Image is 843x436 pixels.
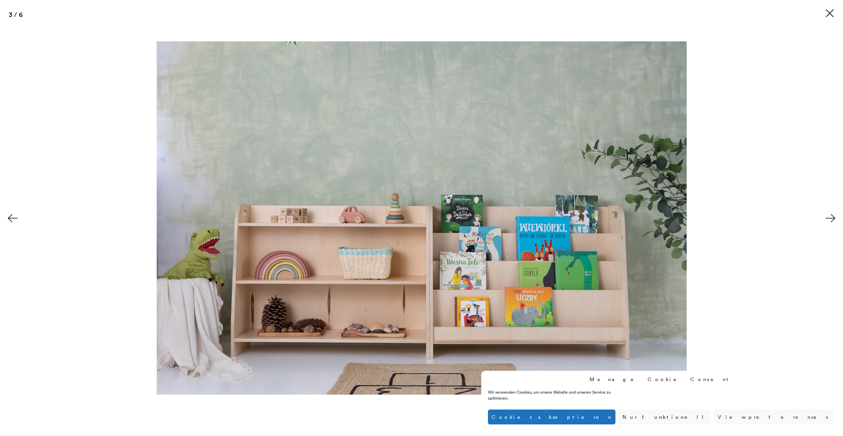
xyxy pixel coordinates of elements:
[619,410,711,424] button: Nur funktionell
[157,41,687,395] img: KP003_2-optimised.jpg
[5,11,26,19] div: 3 / 6
[820,202,843,235] button: Next (arrow right)
[714,410,833,424] button: View preferences
[488,389,632,401] div: Wir verwenden Cookies, um unsere Website und unseren Service zu optimieren.
[590,376,731,383] div: Manage Cookie Consent
[824,8,835,19] button: Close (Esc)
[488,410,615,424] button: Cookies akzeptieren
